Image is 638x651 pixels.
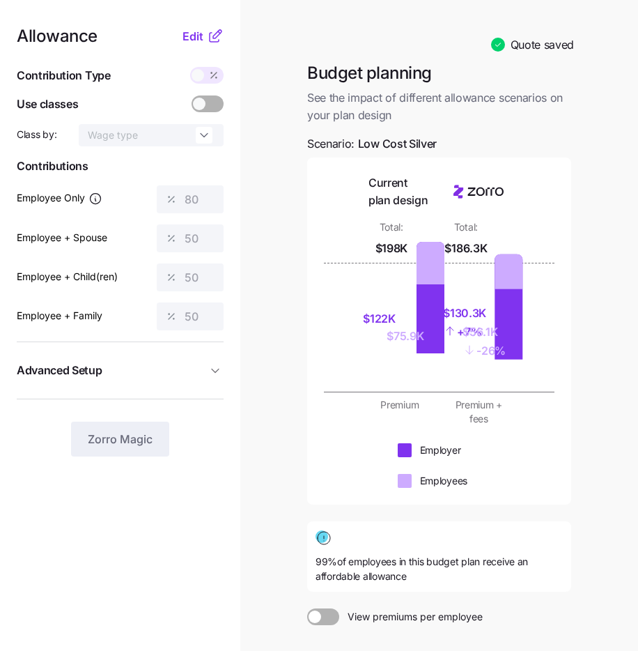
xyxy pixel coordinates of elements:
[368,398,431,427] div: Premium
[375,240,407,257] div: $198K
[17,362,102,379] span: Advanced Setup
[448,398,511,427] div: Premium + fees
[17,158,224,175] span: Contributions
[358,135,437,153] span: Low Cost Silver
[88,431,153,447] span: Zorro Magic
[339,608,483,625] span: View premiums per employee
[444,240,487,257] div: $186.3K
[307,62,571,84] h1: Budget planning
[443,305,486,322] div: $130.3K
[380,220,403,234] div: Total:
[71,422,169,457] button: Zorro Magic
[462,341,506,360] div: - 26%
[17,67,111,84] span: Contribution Type
[443,322,486,341] div: + 7%
[363,310,408,328] div: $122K
[307,89,571,124] span: See the impact of different allowance scenarios on your plan design
[307,135,437,153] span: Scenario:
[511,36,574,54] span: Quote saved
[17,190,102,206] label: Employee Only
[420,443,461,457] div: Employer
[17,353,224,388] button: Advanced Setup
[17,95,78,113] span: Use classes
[182,28,207,45] button: Edit
[420,474,467,488] div: Employees
[454,220,478,234] div: Total:
[368,174,431,209] div: Current plan design
[17,308,102,323] label: Employee + Family
[387,328,423,345] div: $75.9K
[17,269,118,284] label: Employee + Child(ren)
[17,128,56,141] span: Class by:
[17,230,107,245] label: Employee + Spouse
[316,555,563,583] span: 99% of employees in this budget plan receive an affordable allowance
[462,323,506,341] div: $56.1K
[182,28,203,45] span: Edit
[17,28,98,45] span: Allowance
